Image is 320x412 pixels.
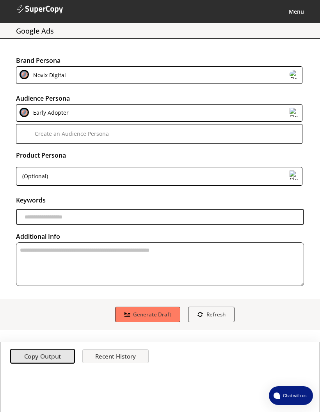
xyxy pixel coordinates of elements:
h2: Brand Persona [16,55,304,66]
b: Menu [289,8,304,15]
h2: Keywords [16,194,304,206]
h2: Additional Info [16,231,304,242]
button: Copy Output [10,349,75,364]
div: Early Adopter [30,108,69,118]
img: Close [20,70,29,79]
img: Close [290,108,299,117]
h2: Audience Persona [16,92,304,104]
input: keywords-input [16,209,304,225]
b: Refresh [206,311,226,318]
textarea: textarea-textarea [16,242,304,286]
h2: Product Persona [16,149,304,161]
div: (Optional) [20,170,48,182]
span: Chat with us [280,392,308,399]
button: atlas-launcher [269,386,313,405]
img: Close [290,70,299,79]
div: Novix Digital [30,70,66,80]
button: Generate Draft [115,307,181,322]
b: Copy Output [24,352,61,360]
b: Generate Draft [133,311,171,318]
button: Recent History [82,349,149,363]
div: Create an Audience Persona [33,131,109,137]
img: Close [290,170,299,180]
img: Close [20,108,29,117]
button: Refresh [188,307,235,322]
b: Recent History [95,352,136,360]
button: Menu [289,9,304,15]
h2: google ads [16,23,54,38]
